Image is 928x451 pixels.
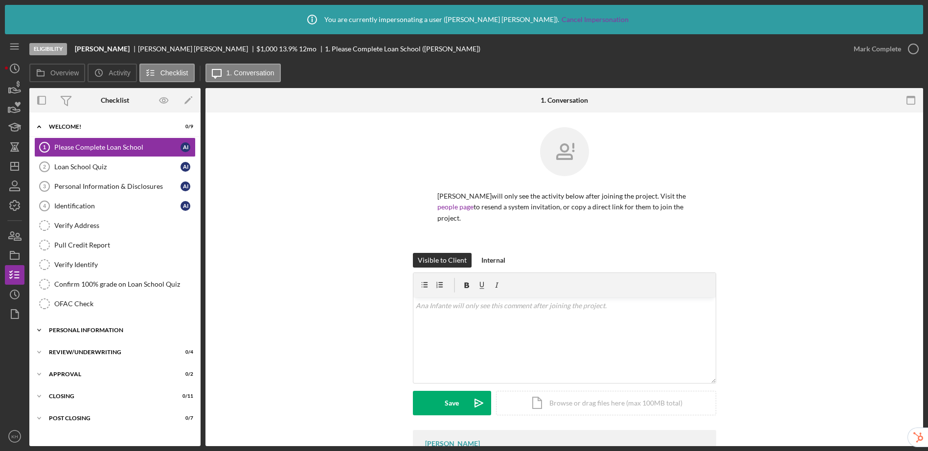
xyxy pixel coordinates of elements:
[181,162,190,172] div: A I
[43,203,46,209] tspan: 4
[49,371,169,377] div: Approval
[279,45,297,53] div: 13.9 %
[34,157,196,177] a: 2Loan School QuizAI
[49,393,169,399] div: Closing
[854,39,901,59] div: Mark Complete
[29,43,67,55] div: Eligibility
[11,434,18,439] text: KH
[226,69,274,77] label: 1. Conversation
[109,69,130,77] label: Activity
[34,177,196,196] a: 3Personal Information & DisclosuresAI
[34,196,196,216] a: 4IdentificationAI
[50,69,79,77] label: Overview
[181,142,190,152] div: A I
[205,64,281,82] button: 1. Conversation
[54,280,195,288] div: Confirm 100% grade on Loan School Quiz
[43,164,46,170] tspan: 2
[181,201,190,211] div: A I
[176,371,193,377] div: 0 / 2
[54,261,195,269] div: Verify Identify
[476,253,510,268] button: Internal
[49,349,169,355] div: Review/Underwriting
[844,39,923,59] button: Mark Complete
[54,163,181,171] div: Loan School Quiz
[49,327,188,333] div: Personal Information
[437,203,474,211] a: people page
[176,124,193,130] div: 0 / 9
[176,349,193,355] div: 0 / 4
[34,137,196,157] a: 1Please Complete Loan SchoolAI
[445,391,459,415] div: Save
[176,393,193,399] div: 0 / 11
[160,69,188,77] label: Checklist
[43,144,46,150] tspan: 1
[425,440,480,448] div: [PERSON_NAME]
[325,45,480,53] div: 1. Please Complete Loan School ([PERSON_NAME])
[34,255,196,274] a: Verify Identify
[54,143,181,151] div: Please Complete Loan School
[88,64,136,82] button: Activity
[413,391,491,415] button: Save
[34,235,196,255] a: Pull Credit Report
[49,124,169,130] div: Welcome!
[54,241,195,249] div: Pull Credit Report
[418,253,467,268] div: Visible to Client
[299,45,317,53] div: 12 mo
[29,64,85,82] button: Overview
[101,96,129,104] div: Checklist
[181,181,190,191] div: A I
[256,45,277,53] span: $1,000
[300,7,629,32] div: You are currently impersonating a user ( [PERSON_NAME] [PERSON_NAME] ).
[34,294,196,314] a: OFAC Check
[413,253,472,268] button: Visible to Client
[54,300,195,308] div: OFAC Check
[176,415,193,421] div: 0 / 7
[75,45,130,53] b: [PERSON_NAME]
[54,222,195,229] div: Verify Address
[54,182,181,190] div: Personal Information & Disclosures
[54,202,181,210] div: Identification
[34,216,196,235] a: Verify Address
[49,415,169,421] div: Post Closing
[481,253,505,268] div: Internal
[43,183,46,189] tspan: 3
[562,16,629,23] a: Cancel Impersonation
[139,64,195,82] button: Checklist
[437,191,692,224] p: [PERSON_NAME] will only see the activity below after joining the project. Visit the to resend a s...
[138,45,256,53] div: [PERSON_NAME] [PERSON_NAME]
[34,274,196,294] a: Confirm 100% grade on Loan School Quiz
[5,427,24,446] button: KH
[541,96,588,104] div: 1. Conversation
